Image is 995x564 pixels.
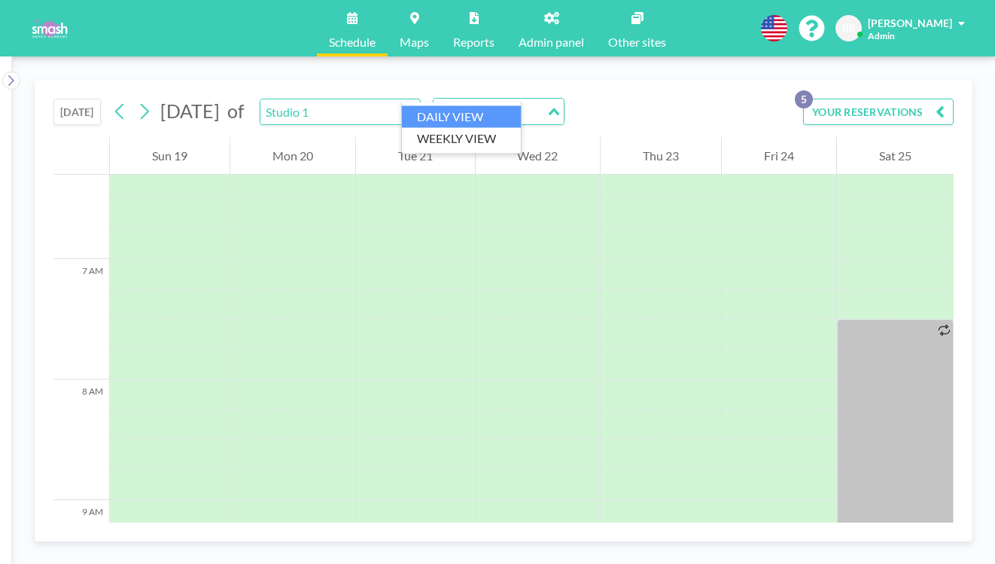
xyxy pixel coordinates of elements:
[24,14,75,44] img: organization-logo
[260,99,405,124] input: Studio 1
[868,30,895,41] span: Admin
[53,139,109,259] div: 6 AM
[476,137,601,175] div: Wed 22
[837,137,954,175] div: Sat 25
[402,106,521,128] li: DAILY VIEW
[868,17,952,29] span: [PERSON_NAME]
[110,137,230,175] div: Sun 19
[722,137,836,175] div: Fri 24
[453,36,494,48] span: Reports
[803,99,954,125] button: YOUR RESERVATIONS5
[230,137,355,175] div: Mon 20
[608,36,666,48] span: Other sites
[356,137,475,175] div: Tue 21
[227,99,244,123] span: of
[53,380,109,500] div: 8 AM
[402,127,521,149] li: WEEKLY VIEW
[53,99,101,125] button: [DATE]
[160,99,220,122] span: [DATE]
[53,259,109,380] div: 7 AM
[842,22,856,35] span: RR
[795,90,813,108] p: 5
[400,36,429,48] span: Maps
[601,137,721,175] div: Thu 23
[519,36,584,48] span: Admin panel
[329,36,376,48] span: Schedule
[434,99,564,124] div: Search for option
